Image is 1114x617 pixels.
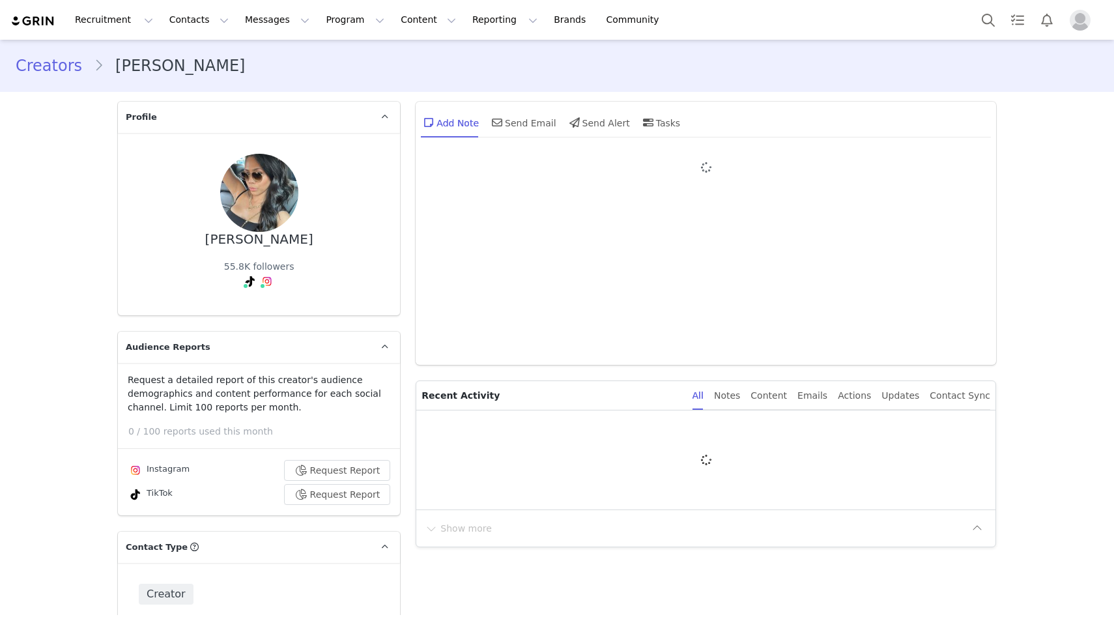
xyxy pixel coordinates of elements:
[393,5,464,35] button: Content
[640,107,681,138] div: Tasks
[318,5,392,35] button: Program
[1070,10,1091,31] img: placeholder-profile.jpg
[128,373,390,414] p: Request a detailed report of this creator's audience demographics and content performance for eac...
[16,54,94,78] a: Creators
[464,5,545,35] button: Reporting
[421,107,479,138] div: Add Note
[126,111,157,124] span: Profile
[693,381,704,410] div: All
[126,541,188,554] span: Contact Type
[930,381,990,410] div: Contact Sync
[262,276,272,287] img: instagram.svg
[599,5,673,35] a: Community
[1062,10,1104,31] button: Profile
[546,5,597,35] a: Brands
[128,425,400,438] p: 0 / 100 reports used this month
[1033,5,1061,35] button: Notifications
[139,584,193,605] span: Creator
[126,341,210,354] span: Audience Reports
[205,232,313,247] div: [PERSON_NAME]
[424,518,493,539] button: Show more
[881,381,919,410] div: Updates
[237,5,317,35] button: Messages
[67,5,161,35] button: Recruitment
[10,15,56,27] img: grin logo
[128,463,190,478] div: Instagram
[421,381,681,410] p: Recent Activity
[1003,5,1032,35] a: Tasks
[220,154,298,232] img: 1f4f69a8-929f-4675-ad15-2e4acdf44bbc.jpg
[284,460,391,481] button: Request Report
[750,381,787,410] div: Content
[489,107,556,138] div: Send Email
[284,484,391,505] button: Request Report
[974,5,1003,35] button: Search
[714,381,740,410] div: Notes
[838,381,871,410] div: Actions
[162,5,236,35] button: Contacts
[130,465,141,476] img: instagram.svg
[797,381,827,410] div: Emails
[128,487,173,502] div: TikTok
[224,260,294,274] div: 55.8K followers
[567,107,630,138] div: Send Alert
